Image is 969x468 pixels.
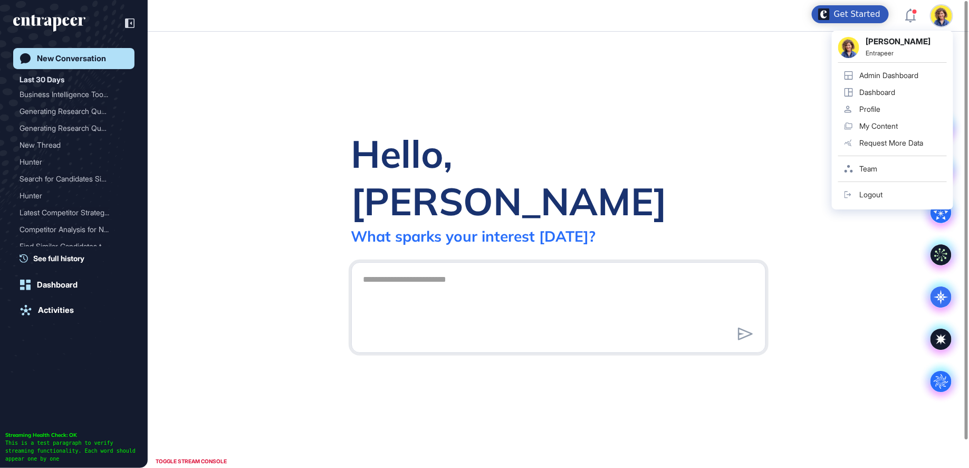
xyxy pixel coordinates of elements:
img: user-avatar [931,5,952,26]
div: New Thread [20,137,128,154]
a: Dashboard [13,274,135,295]
div: Find Similar Candidates to Sirin Aksoy on LinkedIn [20,238,128,255]
div: Open Get Started checklist [812,5,889,23]
div: Hello, [PERSON_NAME] [351,130,766,225]
div: New Thread [20,137,120,154]
div: Last 30 Days [20,73,64,86]
div: Hunter [20,187,120,204]
div: Hunter [20,154,120,170]
div: Get Started [834,9,880,20]
div: New Conversation [37,54,106,63]
div: Business Intelligence Tools for Customer Expe [20,86,128,103]
a: Activities [13,300,135,321]
div: Generating Research Quest... [20,120,120,137]
div: Search for Candidates Similar to Luca Roero on LinkedIn [20,170,128,187]
div: Competitor Analysis for N... [20,221,120,238]
div: TOGGLE STREAM CONSOLE [153,455,229,468]
div: Search for Candidates Sim... [20,170,120,187]
div: Hunter [20,187,128,204]
div: Business Intelligence Too... [20,86,120,103]
div: Dashboard [37,280,78,290]
div: Hunter [20,154,128,170]
div: Generating Research Questions for a New Tech Startup [20,103,128,120]
a: New Conversation [13,48,135,69]
div: Latest Competitor Strategies in the Technology Sector [20,204,128,221]
div: Find Similar Candidates t... [20,238,120,255]
span: See full history [33,253,84,264]
div: Competitor Analysis for NephoSystems [20,221,128,238]
div: Generating Research Quest... [20,103,120,120]
div: entrapeer-logo [13,15,85,32]
div: What sparks your interest [DATE]? [351,227,596,245]
div: Latest Competitor Strateg... [20,204,120,221]
div: Generating Research Questions for an Initial Idea [20,120,128,137]
img: launcher-image-alternative-text [818,8,830,20]
a: See full history [20,253,135,264]
div: Activities [38,305,74,315]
